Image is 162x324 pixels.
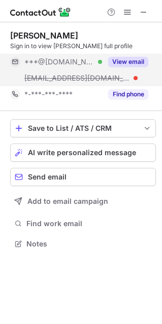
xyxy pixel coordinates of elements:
[27,197,108,205] span: Add to email campaign
[10,192,156,210] button: Add to email campaign
[10,237,156,251] button: Notes
[10,42,156,51] div: Sign in to view [PERSON_NAME] full profile
[10,168,156,186] button: Send email
[26,239,152,248] span: Notes
[10,217,156,231] button: Find work email
[10,30,78,41] div: [PERSON_NAME]
[10,119,156,137] button: save-profile-one-click
[24,57,94,66] span: ***@[DOMAIN_NAME]
[28,124,138,132] div: Save to List / ATS / CRM
[10,143,156,162] button: AI write personalized message
[108,89,148,99] button: Reveal Button
[108,57,148,67] button: Reveal Button
[28,173,67,181] span: Send email
[10,6,71,18] img: ContactOut v5.3.10
[26,219,152,228] span: Find work email
[28,149,136,157] span: AI write personalized message
[24,74,130,83] span: [EMAIL_ADDRESS][DOMAIN_NAME]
